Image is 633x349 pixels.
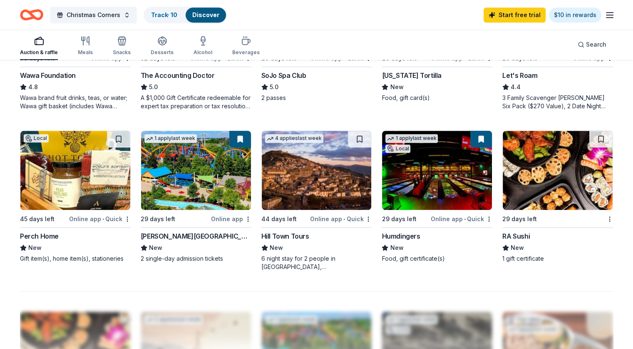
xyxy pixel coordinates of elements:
[232,49,260,56] div: Beverages
[20,214,55,224] div: 45 days left
[390,243,403,253] span: New
[28,243,42,253] span: New
[390,82,403,92] span: New
[78,49,93,56] div: Meals
[586,40,606,50] span: Search
[310,214,372,224] div: Online app Quick
[261,70,306,80] div: SoJo Spa Club
[141,254,251,263] div: 2 single-day admission tickets
[141,231,251,241] div: [PERSON_NAME][GEOGRAPHIC_DATA]
[382,254,492,263] div: Food, gift certificate(s)
[192,11,219,18] a: Discover
[431,214,492,224] div: Online app Quick
[549,7,601,22] a: $10 in rewards
[382,231,420,241] div: Humdingers
[20,70,76,80] div: Wawa Foundation
[67,10,120,20] span: Christmas Corners
[20,49,58,56] div: Auction & raffle
[261,231,309,241] div: Hill Town Tours
[464,216,466,222] span: •
[502,214,537,224] div: 29 days left
[20,32,58,60] button: Auction & raffle
[382,70,441,80] div: [US_STATE] Tortilla
[151,32,174,60] button: Desserts
[261,94,372,102] div: 2 passes
[382,130,492,263] a: Image for Humdingers1 applylast weekLocal29 days leftOnline app•QuickHumdingersNewFood, gift cert...
[503,131,613,210] img: Image for RA Sushi
[502,254,613,263] div: 1 gift certificate
[20,231,59,241] div: Perch Home
[102,216,104,222] span: •
[20,254,131,263] div: Gift item(s), home item(s), stationeries
[141,130,251,263] a: Image for Dorney Park & Wildwater Kingdom1 applylast week29 days leftOnline app[PERSON_NAME][GEOG...
[149,82,158,92] span: 5.0
[151,49,174,56] div: Desserts
[24,134,49,142] div: Local
[343,55,345,62] span: •
[382,131,492,210] img: Image for Humdingers
[502,130,613,263] a: Image for RA Sushi29 days leftRA SushiNew1 gift certificate
[502,70,537,80] div: Let's Roam
[141,131,251,210] img: Image for Dorney Park & Wildwater Kingdom
[484,7,546,22] a: Start free trial
[343,216,345,222] span: •
[144,134,197,143] div: 1 apply last week
[28,82,38,92] span: 4.8
[194,32,212,60] button: Alcohol
[144,7,227,23] button: Track· 10Discover
[511,82,521,92] span: 4.4
[261,130,372,271] a: Image for Hill Town Tours 4 applieslast week44 days leftOnline app•QuickHill Town ToursNew6 night...
[20,131,130,210] img: Image for Perch Home
[141,70,215,80] div: The Accounting Doctor
[149,243,162,253] span: New
[141,94,251,110] div: A $1,000 Gift Certificate redeemable for expert tax preparation or tax resolution services—recipi...
[502,231,530,241] div: RA Sushi
[261,254,372,271] div: 6 night stay for 2 people in [GEOGRAPHIC_DATA], [GEOGRAPHIC_DATA]
[20,130,131,263] a: Image for Perch HomeLocal45 days leftOnline app•QuickPerch HomeNewGift item(s), home item(s), sta...
[113,49,131,56] div: Snacks
[20,5,43,25] a: Home
[571,36,613,53] button: Search
[69,214,131,224] div: Online app Quick
[464,55,466,62] span: •
[232,32,260,60] button: Beverages
[141,214,175,224] div: 29 days left
[151,11,177,18] a: Track· 10
[382,94,492,102] div: Food, gift card(s)
[270,243,283,253] span: New
[20,94,131,110] div: Wawa brand fruit drinks, teas, or water; Wawa gift basket (includes Wawa products and coupons)
[502,94,613,110] div: 3 Family Scavenger [PERSON_NAME] Six Pack ($270 Value), 2 Date Night Scavenger [PERSON_NAME] Two ...
[223,55,225,62] span: •
[511,243,524,253] span: New
[385,134,438,143] div: 1 apply last week
[382,214,416,224] div: 29 days left
[270,82,278,92] span: 5.0
[211,214,251,224] div: Online app
[113,32,131,60] button: Snacks
[78,32,93,60] button: Meals
[50,7,137,23] button: Christmas Corners
[265,134,323,143] div: 4 applies last week
[194,49,212,56] div: Alcohol
[262,131,372,210] img: Image for Hill Town Tours
[261,214,297,224] div: 44 days left
[385,145,410,153] div: Local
